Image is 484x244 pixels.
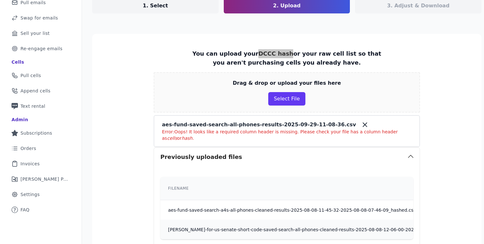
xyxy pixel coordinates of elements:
[187,49,387,67] p: You can upload your or your raw cell list so that you aren't purchasing cells you already have.
[5,157,77,171] a: Invoices
[20,176,69,182] span: [PERSON_NAME] Performance
[154,147,420,167] button: Previously uploaded files
[143,2,168,10] p: 1. Select
[20,45,62,52] span: Re-engage emails
[5,68,77,83] a: Pull cells
[5,11,77,25] a: Swap for emails
[5,172,77,186] a: [PERSON_NAME] Performance
[5,126,77,140] a: Subscriptions
[182,136,194,141] em: hash.
[20,72,41,79] span: Pull cells
[5,203,77,217] a: FAQ
[162,121,356,129] p: aes-fund-saved-search-all-phones-results-2025-09-29-11-08-36.csv
[387,2,449,10] p: 3. Adjust & Download
[162,129,412,141] p: Error: Oops! It looks like a required column header is missing. Please check your file has a colu...
[5,42,77,56] a: Re-engage emails
[12,116,28,123] div: Admin
[5,187,77,201] a: Settings
[20,191,40,198] span: Settings
[258,50,293,57] a: DCCC hash
[20,207,29,213] span: FAQ
[20,30,50,36] span: Sell your list
[233,79,341,87] p: Drag & drop or upload your files here
[20,145,36,152] span: Orders
[20,130,52,136] span: Subscriptions
[273,2,301,10] p: 2. Upload
[5,26,77,40] a: Sell your list
[20,15,58,21] span: Swap for emails
[20,161,40,167] span: Invoices
[20,103,45,109] span: Text rental
[5,99,77,113] a: Text rental
[12,59,24,65] div: Cells
[167,136,177,141] em: cells
[160,153,242,161] h3: Previously uploaded files
[268,92,305,106] button: Select File
[5,84,77,98] a: Append cells
[20,88,51,94] span: Append cells
[5,141,77,155] a: Orders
